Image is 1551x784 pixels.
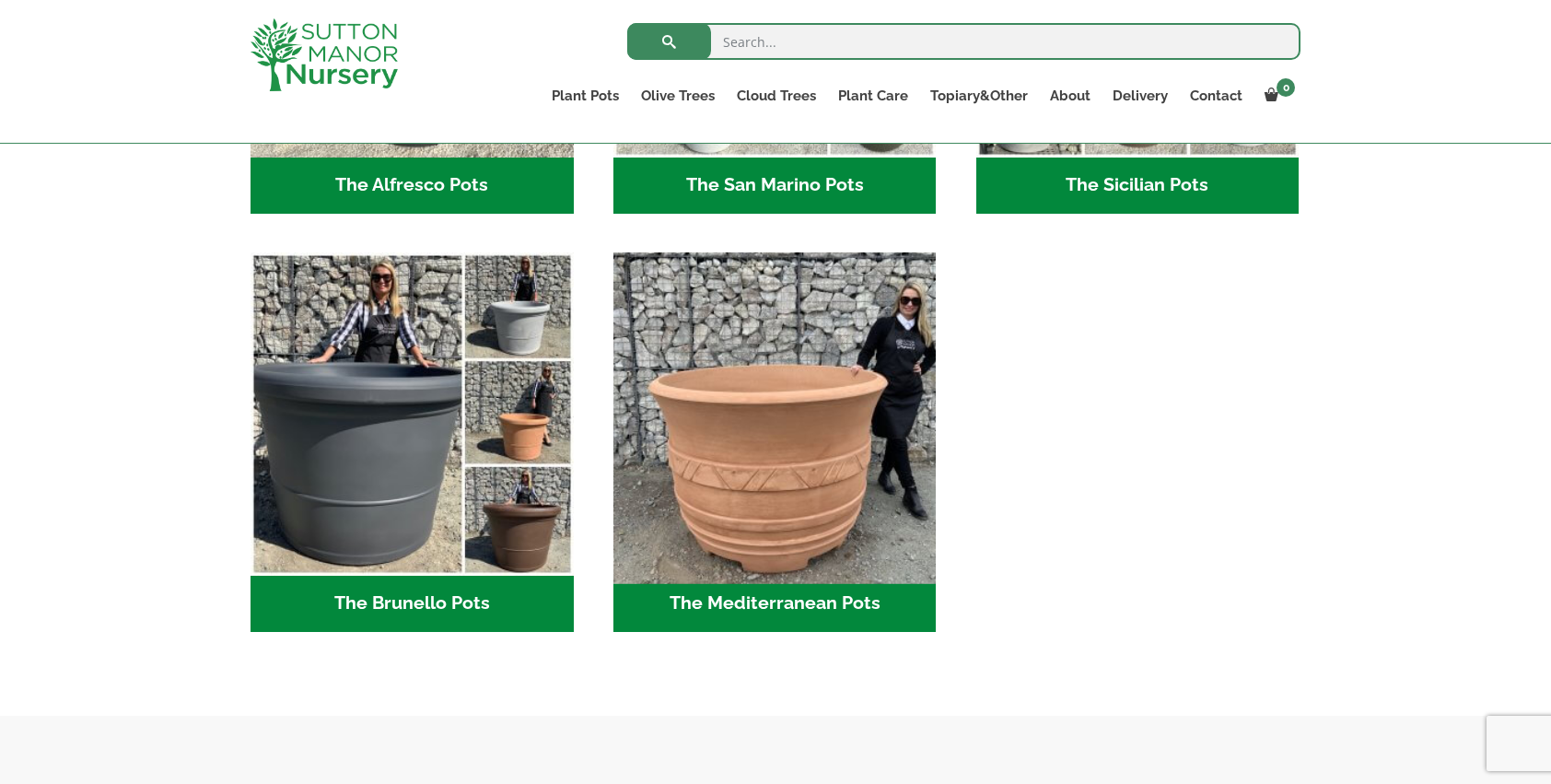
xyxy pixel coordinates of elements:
[251,158,574,215] h2: The Alfresco Pots
[1039,83,1102,109] a: About
[251,576,574,633] h2: The Brunello Pots
[976,158,1300,215] h2: The Sicilian Pots
[1254,83,1300,109] a: 0
[827,83,919,109] a: Plant Care
[919,83,1039,109] a: Topiary&Other
[1277,78,1295,97] span: 0
[251,252,574,576] img: The Brunello Pots
[726,83,827,109] a: Cloud Trees
[605,244,944,583] img: The Mediterranean Pots
[1102,83,1179,109] a: Delivery
[251,252,574,632] a: Visit product category The Brunello Pots
[251,18,398,91] img: logo
[613,576,937,633] h2: The Mediterranean Pots
[1179,83,1254,109] a: Contact
[613,158,937,215] h2: The San Marino Pots
[630,83,726,109] a: Olive Trees
[541,83,630,109] a: Plant Pots
[627,23,1300,60] input: Search...
[613,252,937,632] a: Visit product category The Mediterranean Pots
